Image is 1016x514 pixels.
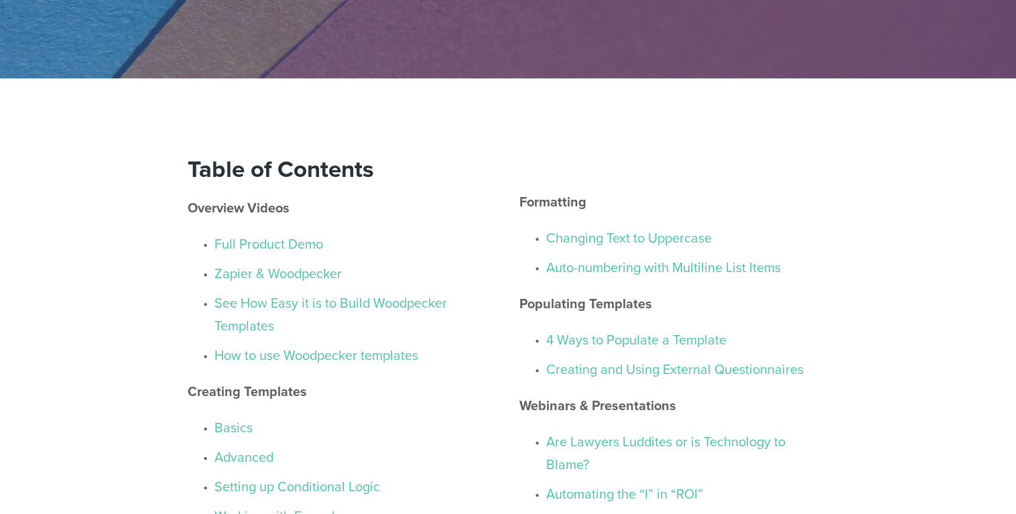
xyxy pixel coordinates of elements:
a: How to use Woodpecker templates [214,345,418,365]
a: Setting up Conditional Logic [214,476,380,496]
a: Zapier & Woodpecker [214,263,342,283]
a: Are Lawyers Luddites or is Technology to Blame? [546,432,789,474]
a: Basics [214,417,253,437]
a: See How Easy it is to Build Woodpecker Templates [214,293,450,335]
a: Advanced [214,447,273,466]
strong: Creating Templates [188,381,307,401]
a: Auto-numbering with Multiline List Items [546,257,781,277]
a: Creating and Using External Questionnaires [546,359,804,379]
a: 4 Ways to Populate a Template [546,330,726,349]
a: Automating the “I” in “ROI” [546,484,703,503]
a: Full Product Demo [214,234,323,253]
strong: Overview Videos [188,198,290,217]
a: Changing Text to Uppercase [546,228,712,247]
strong: Formatting [519,192,586,211]
strong: Table of Contents [188,151,374,186]
strong: Webinars & Presentations [519,395,676,415]
strong: Populating Templates [519,294,652,313]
